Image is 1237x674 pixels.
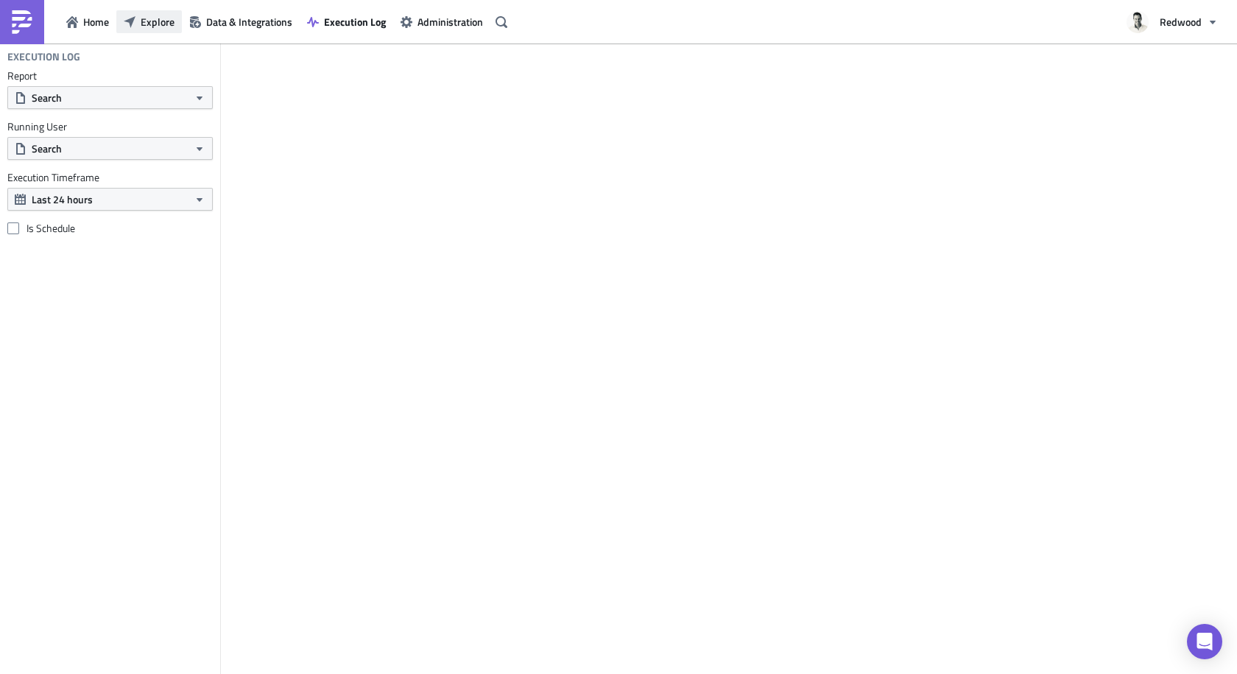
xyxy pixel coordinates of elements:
div: Open Intercom Messenger [1187,624,1222,659]
span: Last 24 hours [32,192,93,207]
span: Redwood [1160,14,1202,29]
button: Execution Log [300,10,393,33]
button: Search [7,137,213,160]
span: Explore [141,14,175,29]
span: Home [83,14,109,29]
label: Execution Timeframe [7,171,213,184]
button: Last 24 hours [7,188,213,211]
h4: Execution Log [7,50,80,63]
span: Administration [417,14,483,29]
button: Search [7,86,213,109]
button: Administration [393,10,490,33]
img: PushMetrics [10,10,34,34]
label: Is Schedule [7,222,213,235]
button: Data & Integrations [182,10,300,33]
span: Execution Log [324,14,386,29]
label: Report [7,69,213,83]
button: Home [59,10,116,33]
img: Avatar [1125,10,1150,35]
span: Data & Integrations [206,14,292,29]
button: Redwood [1118,6,1226,38]
label: Running User [7,120,213,133]
button: Explore [116,10,182,33]
span: Search [32,90,62,105]
span: Search [32,141,62,156]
